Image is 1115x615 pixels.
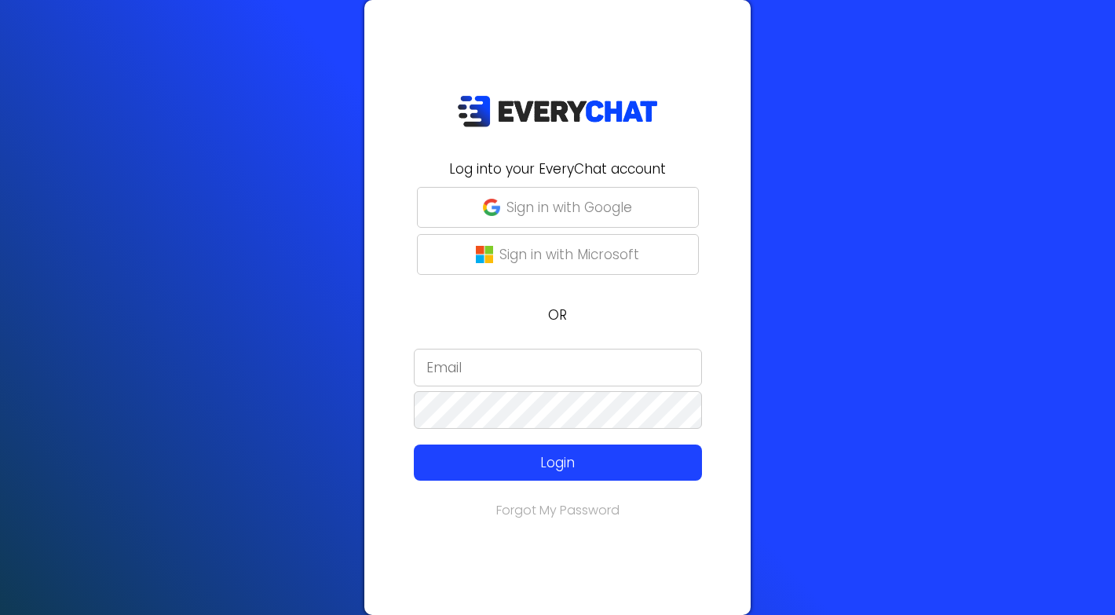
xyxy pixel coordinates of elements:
p: OR [374,305,741,325]
img: EveryChat_logo_dark.png [457,95,658,127]
img: google-g.png [483,199,500,216]
p: Sign in with Microsoft [499,244,639,265]
button: Login [414,445,702,481]
input: Email [414,349,702,386]
button: Sign in with Microsoft [417,234,699,275]
a: Forgot My Password [496,501,620,519]
p: Sign in with Google [506,197,632,218]
h2: Log into your EveryChat account [374,159,741,179]
img: microsoft-logo.png [476,246,493,263]
button: Sign in with Google [417,187,699,228]
p: Login [443,452,673,473]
